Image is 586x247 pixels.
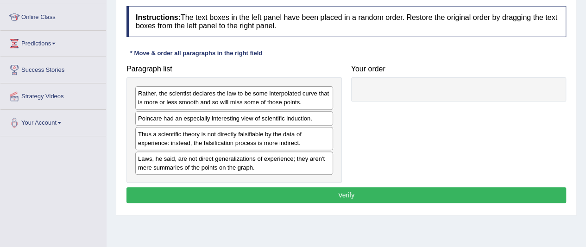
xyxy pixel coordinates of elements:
[0,83,106,107] a: Strategy Videos
[351,65,567,73] h4: Your order
[0,110,106,133] a: Your Account
[135,86,333,109] div: Rather, the scientist declares the law to be some interpolated curve that is more or less smooth ...
[0,57,106,80] a: Success Stories
[126,187,566,203] button: Verify
[136,13,181,21] b: Instructions:
[135,152,333,175] div: Laws, he said, are not direct generalizations of experience; they aren't mere summaries of the po...
[126,49,266,57] div: * Move & order all paragraphs in the right field
[0,31,106,54] a: Predictions
[0,4,106,27] a: Online Class
[135,127,333,150] div: Thus a scientific theory is not directly falsifiable by the data of experience: instead, the fals...
[135,111,333,126] div: Poincare had an especially interesting view of scientific induction.
[126,6,566,37] h4: The text boxes in the left panel have been placed in a random order. Restore the original order b...
[126,65,342,73] h4: Paragraph list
